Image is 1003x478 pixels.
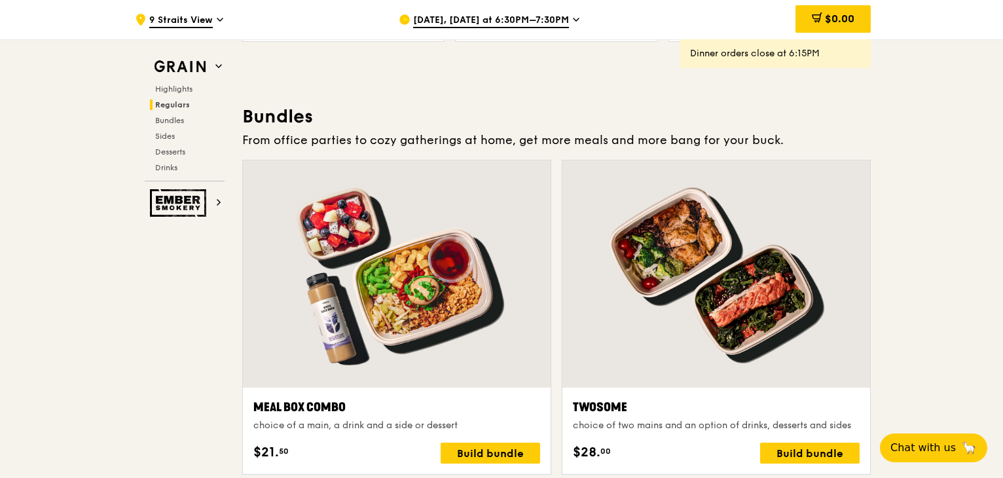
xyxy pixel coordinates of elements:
span: Desserts [155,147,185,156]
span: $28. [573,443,600,462]
div: Dinner orders close at 6:15PM [690,47,860,60]
span: Bundles [155,116,184,125]
span: 00 [600,446,611,456]
span: 🦙 [961,440,977,456]
img: Grain web logo [150,55,210,79]
span: 50 [279,446,289,456]
img: Ember Smokery web logo [150,189,210,217]
div: Build bundle [760,443,860,464]
div: choice of two mains and an option of drinks, desserts and sides [573,419,860,432]
span: [DATE], [DATE] at 6:30PM–7:30PM [413,14,569,28]
div: Meal Box Combo [253,398,540,416]
span: Sides [155,132,175,141]
div: From office parties to cozy gatherings at home, get more meals and more bang for your buck. [242,131,871,149]
div: choice of a main, a drink and a side or dessert [253,419,540,432]
span: $21. [253,443,279,462]
span: Highlights [155,84,192,94]
div: Twosome [573,398,860,416]
h3: Bundles [242,105,871,128]
span: Regulars [155,100,190,109]
span: 9 Straits View [149,14,213,28]
span: Chat with us [890,440,956,456]
span: $0.00 [825,12,854,25]
div: Build bundle [441,443,540,464]
button: Chat with us🦙 [880,433,987,462]
span: Drinks [155,163,177,172]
